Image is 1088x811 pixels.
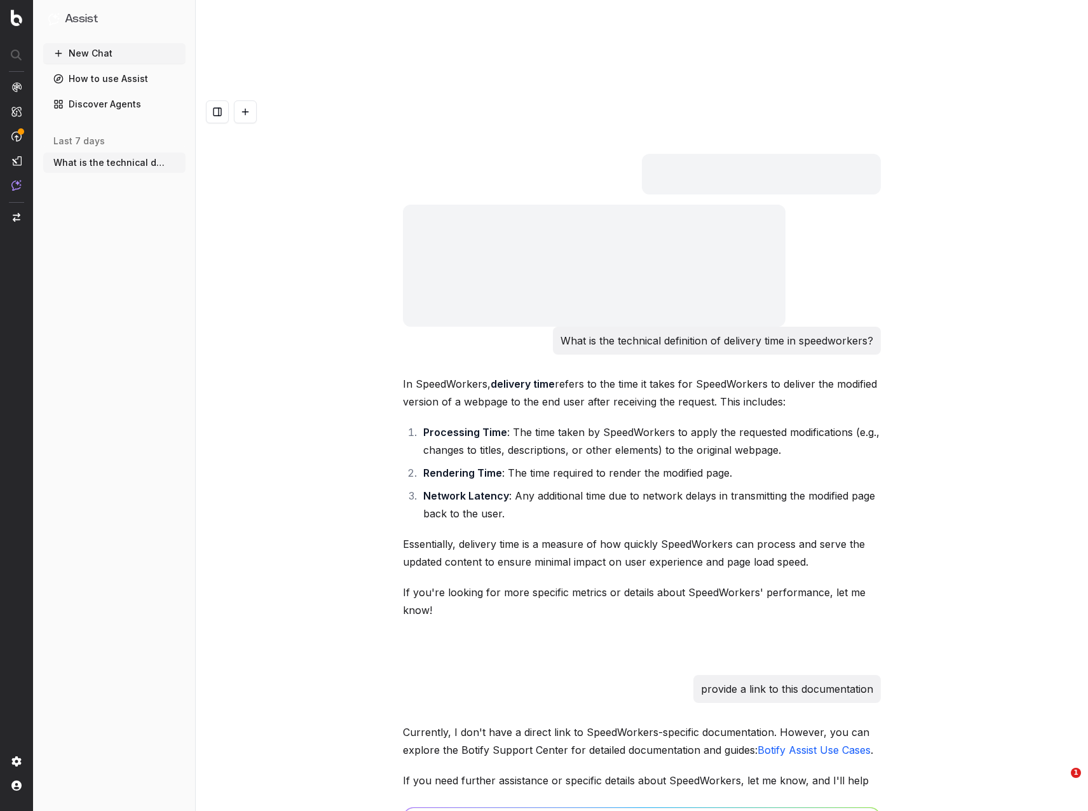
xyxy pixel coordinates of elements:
[419,487,881,522] li: : Any additional time due to network delays in transmitting the modified page back to the user.
[13,213,20,222] img: Switch project
[48,13,60,25] img: Assist
[423,426,507,439] strong: Processing Time
[11,180,22,191] img: Assist
[403,583,881,619] p: If you're looking for more specific metrics or details about SpeedWorkers' performance, let me know!
[43,43,186,64] button: New Chat
[11,10,22,26] img: Botify logo
[43,94,186,114] a: Discover Agents
[53,156,165,169] span: What is the technical definition of deli
[419,464,881,482] li: : The time required to render the modified page.
[43,69,186,89] a: How to use Assist
[65,10,98,28] h1: Assist
[423,467,502,479] strong: Rendering Time
[1071,768,1081,778] span: 1
[419,423,881,459] li: : The time taken by SpeedWorkers to apply the requested modifications (e.g., changes to titles, d...
[53,135,105,147] span: last 7 days
[491,378,555,390] strong: delivery time
[423,489,509,502] strong: Network Latency
[11,82,22,92] img: Analytics
[11,156,22,166] img: Studio
[758,744,871,756] a: Botify Assist Use Cases
[48,10,180,28] button: Assist
[11,106,22,117] img: Intelligence
[1045,768,1075,798] iframe: Intercom live chat
[11,780,22,791] img: My account
[43,153,186,173] button: What is the technical definition of deli
[403,723,881,759] p: Currently, I don't have a direct link to SpeedWorkers-specific documentation. However, you can ex...
[11,131,22,142] img: Activation
[561,332,873,350] p: What is the technical definition of delivery time in speedworkers?
[403,535,881,571] p: Essentially, delivery time is a measure of how quickly SpeedWorkers can process and serve the upd...
[11,756,22,767] img: Setting
[403,375,881,411] p: In SpeedWorkers, refers to the time it takes for SpeedWorkers to deliver the modified version of ...
[701,680,873,698] p: provide a link to this documentation
[403,772,881,807] p: If you need further assistance or specific details about SpeedWorkers, let me know, and I'll help...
